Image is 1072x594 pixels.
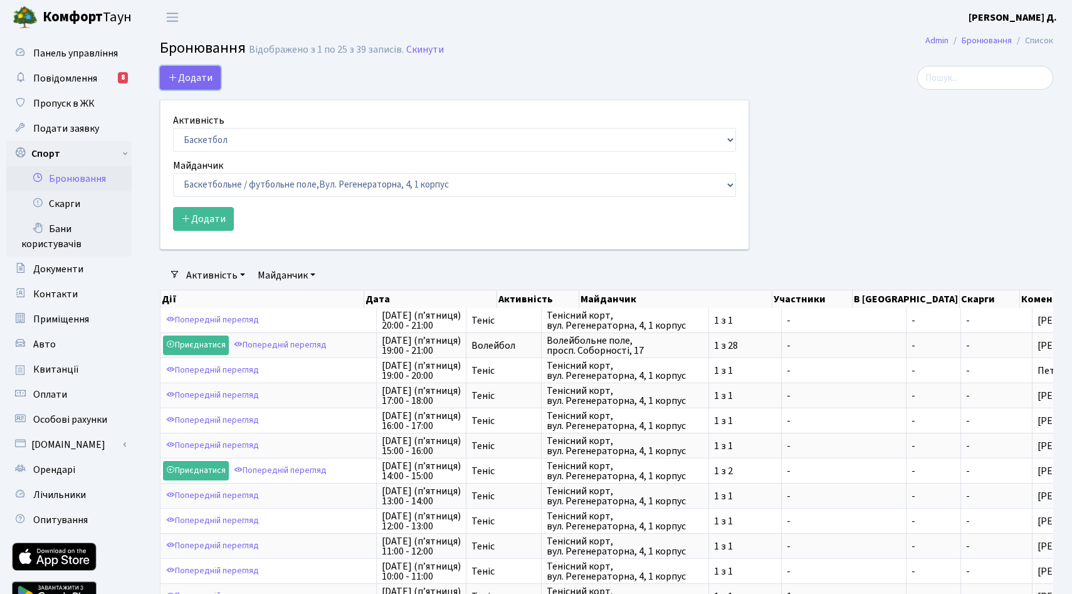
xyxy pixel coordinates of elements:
span: Теніс [471,441,536,451]
a: Оплати [6,382,132,407]
span: - [966,514,970,528]
span: 1 з 1 [714,391,776,401]
span: 1 з 1 [714,491,776,501]
a: Приєднатися [163,461,229,480]
label: Майданчик [173,158,223,173]
span: Волейбольне поле, просп. Соборності, 17 [547,336,703,356]
a: Бронювання [962,34,1012,47]
span: 1 з 28 [714,341,776,351]
li: Список [1012,34,1053,48]
input: Пошук... [917,66,1053,90]
span: - [966,439,970,453]
span: Тенісний корт, вул. Регенераторна, 4, 1 корпус [547,461,703,481]
span: Теніс [471,366,536,376]
span: - [912,366,955,376]
span: [DATE] (п’ятниця) 15:00 - 16:00 [382,436,461,456]
th: Активність [497,290,579,308]
a: Попередній перегляд [163,486,262,506]
span: Опитування [33,513,88,527]
span: 1 з 1 [714,516,776,526]
span: [DATE] (п’ятниця) 12:00 - 13:00 [382,511,461,531]
th: В [GEOGRAPHIC_DATA] [853,290,960,308]
span: - [787,491,901,501]
span: 1 з 1 [714,441,776,451]
span: - [787,441,901,451]
a: Майданчик [253,265,320,286]
a: Контакти [6,282,132,307]
span: 1 з 1 [714,541,776,551]
a: Admin [925,34,949,47]
span: - [787,316,901,326]
a: Попередній перегляд [163,536,262,556]
a: Приєднатися [163,336,229,355]
span: Таун [43,7,132,28]
span: Квитанції [33,363,79,376]
span: - [787,566,901,576]
span: - [912,416,955,426]
span: Авто [33,337,56,351]
a: [DOMAIN_NAME] [6,432,132,457]
a: Попередній перегляд [231,461,330,480]
span: Пропуск в ЖК [33,97,95,110]
span: Тенісний корт, вул. Регенераторна, 4, 1 корпус [547,436,703,456]
span: Тенісний корт, вул. Регенераторна, 4, 1 корпус [547,511,703,531]
span: - [966,464,970,478]
a: Попередній перегляд [231,336,330,355]
span: Теніс [471,316,536,326]
span: - [912,566,955,576]
img: logo.png [13,5,38,30]
span: - [912,491,955,501]
span: 1 з 2 [714,466,776,476]
span: Подати заявку [33,122,99,135]
span: [DATE] (п’ятниця) 16:00 - 17:00 [382,411,461,431]
a: Попередній перегляд [163,361,262,380]
th: Дата [364,290,497,308]
span: Панель управління [33,46,118,60]
span: Теніс [471,466,536,476]
span: - [912,466,955,476]
span: Тенісний корт, вул. Регенераторна, 4, 1 корпус [547,310,703,331]
span: [DATE] (п’ятниця) 10:00 - 11:00 [382,561,461,581]
span: - [966,489,970,503]
a: Попередній перегляд [163,436,262,455]
span: 1 з 1 [714,316,776,326]
span: Теніс [471,416,536,426]
span: - [787,416,901,426]
span: Оплати [33,388,67,401]
a: Документи [6,257,132,282]
span: Повідомлення [33,72,97,85]
span: 1 з 1 [714,566,776,576]
span: Документи [33,262,83,276]
span: [DATE] (п’ятниця) 13:00 - 14:00 [382,486,461,506]
span: Орендарі [33,463,75,477]
span: Приміщення [33,312,89,326]
span: Лічильники [33,488,86,502]
span: Тенісний корт, вул. Регенераторна, 4, 1 корпус [547,361,703,381]
button: Додати [173,207,234,231]
th: Дії [160,290,364,308]
a: Авто [6,332,132,357]
span: - [966,539,970,553]
a: Активність [181,265,250,286]
a: Попередній перегляд [163,386,262,405]
a: Скарги [6,191,132,216]
span: - [966,339,970,353]
span: - [912,541,955,551]
nav: breadcrumb [906,28,1072,54]
span: Тенісний корт, вул. Регенераторна, 4, 1 корпус [547,486,703,506]
span: Теніс [471,566,536,576]
a: Орендарі [6,457,132,482]
a: Спорт [6,141,132,166]
span: - [787,391,901,401]
th: Участники [772,290,853,308]
span: [DATE] (п’ятниця) 11:00 - 12:00 [382,536,461,556]
span: Теніс [471,491,536,501]
a: Подати заявку [6,116,132,141]
span: Тенісний корт, вул. Регенераторна, 4, 1 корпус [547,536,703,556]
a: Особові рахунки [6,407,132,432]
div: 8 [118,72,128,83]
span: Контакти [33,287,78,301]
a: Попередній перегляд [163,561,262,581]
span: - [966,314,970,327]
a: Попередній перегляд [163,411,262,430]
